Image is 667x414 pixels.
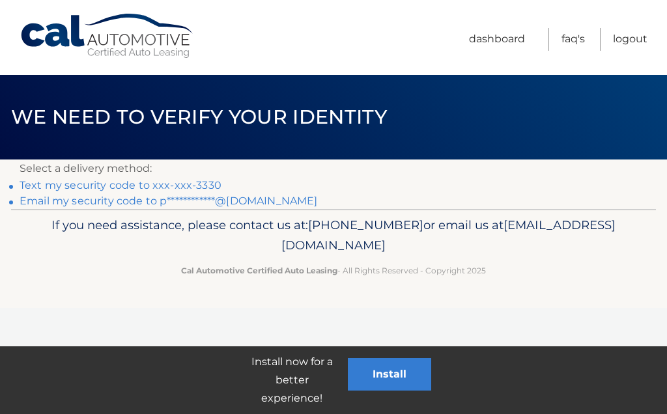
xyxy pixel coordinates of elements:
p: Select a delivery method: [20,159,647,178]
a: Text my security code to xxx-xxx-3330 [20,179,221,191]
p: If you need assistance, please contact us at: or email us at [31,215,636,256]
span: We need to verify your identity [11,105,387,129]
a: Dashboard [469,28,525,51]
a: Cal Automotive [20,13,195,59]
a: Logout [613,28,647,51]
p: Install now for a better experience! [236,353,348,407]
span: [PHONE_NUMBER] [308,217,423,232]
button: Install [348,358,431,391]
strong: Cal Automotive Certified Auto Leasing [181,266,337,275]
p: - All Rights Reserved - Copyright 2025 [31,264,636,277]
a: FAQ's [561,28,585,51]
